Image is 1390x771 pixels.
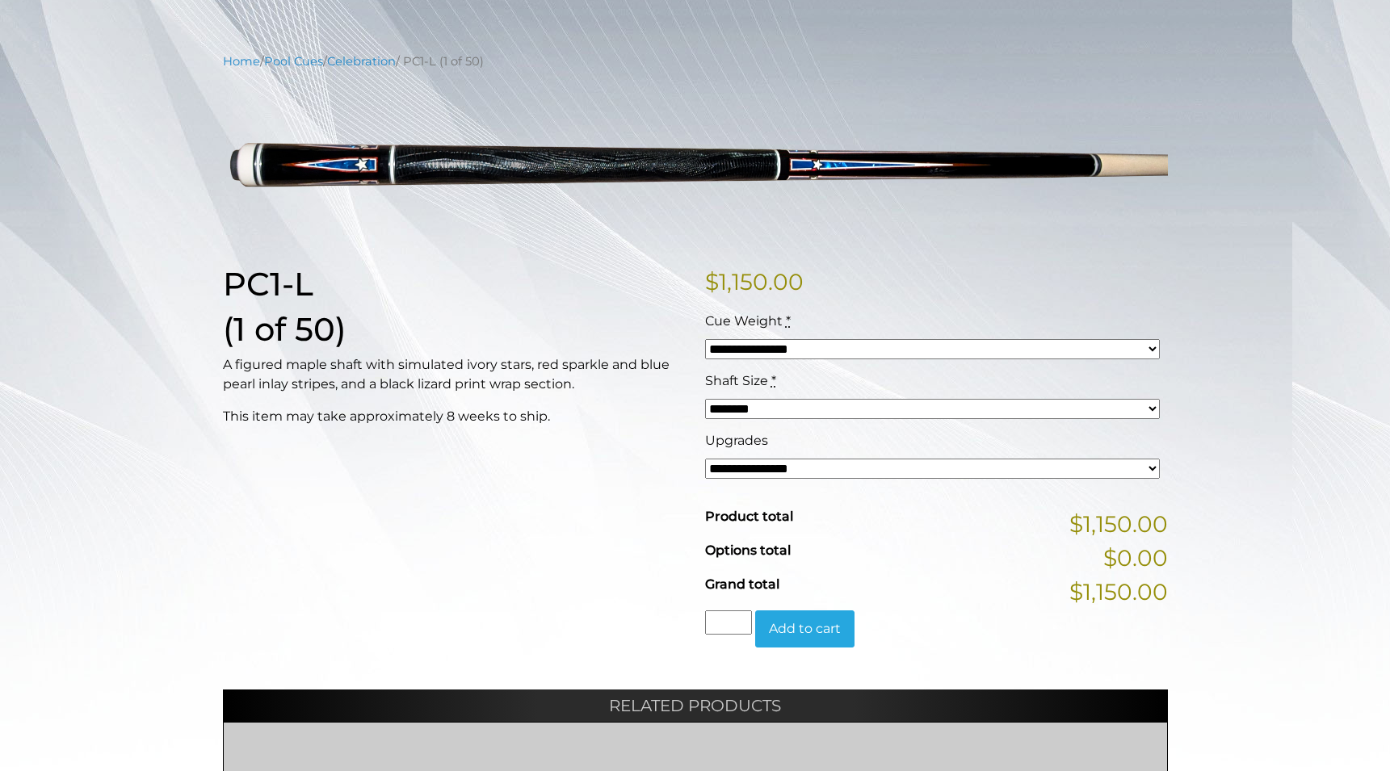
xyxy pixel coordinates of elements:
span: $1,150.00 [1069,575,1168,609]
span: Product total [705,509,793,524]
a: Home [223,54,260,69]
input: Product quantity [705,610,752,635]
p: This item may take approximately 8 weeks to ship. [223,407,686,426]
img: PC1-L.png [223,82,1168,240]
span: $ [705,268,719,295]
h1: PC1-L [223,265,686,304]
span: Shaft Size [705,373,768,388]
abbr: required [771,373,776,388]
abbr: required [786,313,791,329]
a: Pool Cues [264,54,323,69]
nav: Breadcrumb [223,52,1168,70]
h1: (1 of 50) [223,310,686,349]
span: Cue Weight [705,313,783,329]
span: $0.00 [1103,541,1168,575]
span: $1,150.00 [1069,507,1168,541]
a: Celebration [327,54,396,69]
span: Options total [705,543,791,558]
span: Upgrades [705,433,768,448]
button: Add to cart [755,610,855,647]
bdi: 1,150.00 [705,268,804,295]
span: Grand total [705,576,779,592]
h2: Related products [223,689,1168,722]
p: A figured maple shaft with simulated ivory stars, red sparkle and blue pearl inlay stripes, and a... [223,355,686,394]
